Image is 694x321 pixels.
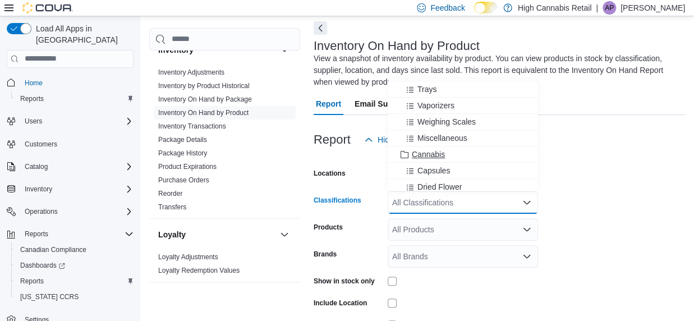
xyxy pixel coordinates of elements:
[20,114,47,128] button: Users
[412,149,445,160] span: Cannabis
[20,76,134,90] span: Home
[314,223,343,232] label: Products
[20,205,62,218] button: Operations
[20,182,57,196] button: Inventory
[316,93,341,115] span: Report
[158,203,186,211] a: Transfers
[25,117,42,126] span: Users
[20,160,134,173] span: Catalog
[158,189,182,198] span: Reorder
[20,261,65,270] span: Dashboards
[16,274,48,288] a: Reports
[158,149,207,157] a: Package History
[388,163,538,179] button: Capsules
[314,39,480,53] h3: Inventory On Hand by Product
[417,100,454,111] span: Vaporizers
[522,198,531,207] button: Close list of options
[11,242,138,258] button: Canadian Compliance
[158,176,209,185] span: Purchase Orders
[20,160,52,173] button: Catalog
[158,109,249,117] a: Inventory On Hand by Product
[16,259,134,272] span: Dashboards
[11,258,138,273] a: Dashboards
[20,245,86,254] span: Canadian Compliance
[314,299,367,308] label: Include Location
[16,243,134,256] span: Canadian Compliance
[158,162,217,171] span: Product Expirations
[20,292,79,301] span: [US_STATE] CCRS
[25,140,57,149] span: Customers
[31,23,134,45] span: Load All Apps in [GEOGRAPHIC_DATA]
[417,116,476,127] span: Weighing Scales
[22,2,73,13] img: Cova
[2,204,138,219] button: Operations
[388,146,538,163] button: Cannabis
[16,92,134,106] span: Reports
[158,122,226,130] a: Inventory Transactions
[621,1,685,15] p: [PERSON_NAME]
[20,94,44,103] span: Reports
[278,43,291,57] button: Inventory
[16,290,134,304] span: Washington CCRS
[158,229,186,240] h3: Loyalty
[388,98,538,114] button: Vaporizers
[16,243,91,256] a: Canadian Compliance
[314,169,346,178] label: Locations
[158,203,186,212] span: Transfers
[158,149,207,158] span: Package History
[2,226,138,242] button: Reports
[20,137,134,151] span: Customers
[158,95,252,104] span: Inventory On Hand by Package
[158,68,224,76] a: Inventory Adjustments
[158,266,240,275] span: Loyalty Redemption Values
[25,162,48,171] span: Catalog
[20,277,44,286] span: Reports
[355,93,426,115] span: Email Subscription
[605,1,614,15] span: AP
[522,252,531,261] button: Open list of options
[158,135,207,144] span: Package Details
[25,230,48,239] span: Reports
[158,122,226,131] span: Inventory Transactions
[522,225,531,234] button: Open list of options
[149,250,300,282] div: Loyalty
[314,53,679,88] div: View a snapshot of inventory availability by product. You can view products in stock by classific...
[603,1,616,15] div: Alicia Prieur
[417,165,450,176] span: Capsules
[378,134,436,145] span: Hide Parameters
[16,92,48,106] a: Reports
[417,132,467,144] span: Miscellaneous
[158,229,275,240] button: Loyalty
[11,273,138,289] button: Reports
[314,277,375,286] label: Show in stock only
[417,181,462,192] span: Dried Flower
[388,114,538,130] button: Weighing Scales
[158,190,182,198] a: Reorder
[314,250,337,259] label: Brands
[518,1,592,15] p: High Cannabis Retail
[158,267,240,274] a: Loyalty Redemption Values
[25,79,43,88] span: Home
[16,290,83,304] a: [US_STATE] CCRS
[474,2,498,13] input: Dark Mode
[314,21,327,35] button: Next
[2,159,138,175] button: Catalog
[430,2,465,13] span: Feedback
[20,205,134,218] span: Operations
[596,1,598,15] p: |
[2,136,138,152] button: Customers
[158,82,250,90] a: Inventory by Product Historical
[149,66,300,218] div: Inventory
[158,95,252,103] a: Inventory On Hand by Package
[11,91,138,107] button: Reports
[314,196,361,205] label: Classifications
[388,81,538,98] button: Trays
[25,185,52,194] span: Inventory
[388,179,538,195] button: Dried Flower
[11,289,138,305] button: [US_STATE] CCRS
[20,227,53,241] button: Reports
[20,182,134,196] span: Inventory
[314,133,351,146] h3: Report
[158,81,250,90] span: Inventory by Product Historical
[20,227,134,241] span: Reports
